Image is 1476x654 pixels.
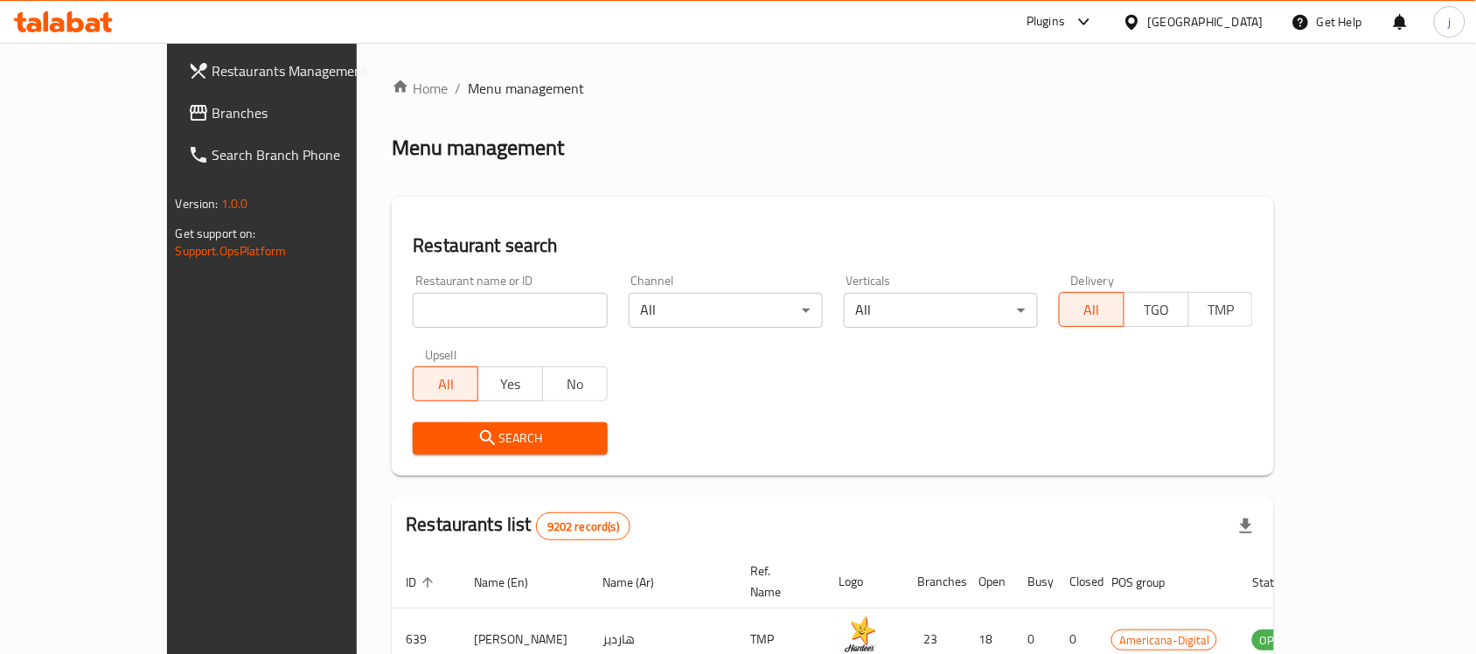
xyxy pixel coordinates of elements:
span: Ref. Name [750,560,804,602]
span: Search Branch Phone [212,144,400,165]
label: Delivery [1071,275,1115,287]
div: Total records count [536,512,630,540]
span: Branches [212,102,400,123]
span: Name (En) [474,572,551,593]
button: No [542,366,608,401]
button: TMP [1188,292,1254,327]
span: ID [406,572,439,593]
nav: breadcrumb [392,78,1274,99]
span: Status [1252,572,1309,593]
th: Closed [1055,555,1097,609]
h2: Restaurants list [406,511,630,540]
span: Menu management [468,78,584,99]
div: Plugins [1027,11,1065,32]
div: OPEN [1252,630,1295,651]
span: OPEN [1252,630,1295,651]
div: Export file [1225,505,1267,547]
span: Name (Ar) [602,572,677,593]
a: Restaurants Management [174,50,414,92]
span: Yes [485,372,536,397]
span: Version: [176,192,219,215]
th: Open [964,555,1013,609]
div: All [844,293,1038,328]
button: TGO [1124,292,1189,327]
button: All [1059,292,1124,327]
h2: Menu management [392,134,564,162]
span: TMP [1196,297,1247,323]
span: 1.0.0 [221,192,248,215]
th: Logo [825,555,903,609]
a: Support.OpsPlatform [176,240,287,262]
a: Branches [174,92,414,134]
li: / [455,78,461,99]
a: Home [392,78,448,99]
span: j [1448,12,1451,31]
button: Search [413,422,607,455]
th: Branches [903,555,964,609]
th: Busy [1013,555,1055,609]
span: 9202 record(s) [537,518,630,535]
button: All [413,366,478,401]
span: TGO [1131,297,1182,323]
span: No [550,372,601,397]
div: [GEOGRAPHIC_DATA] [1148,12,1264,31]
label: Upsell [425,349,457,361]
span: All [1067,297,1117,323]
span: Restaurants Management [212,60,400,81]
h2: Restaurant search [413,233,1253,259]
span: Get support on: [176,222,256,245]
span: POS group [1111,572,1187,593]
span: All [421,372,471,397]
span: Americana-Digital [1112,630,1216,651]
button: Yes [477,366,543,401]
div: All [629,293,823,328]
span: Search [427,428,593,449]
a: Search Branch Phone [174,134,414,176]
input: Search for restaurant name or ID.. [413,293,607,328]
